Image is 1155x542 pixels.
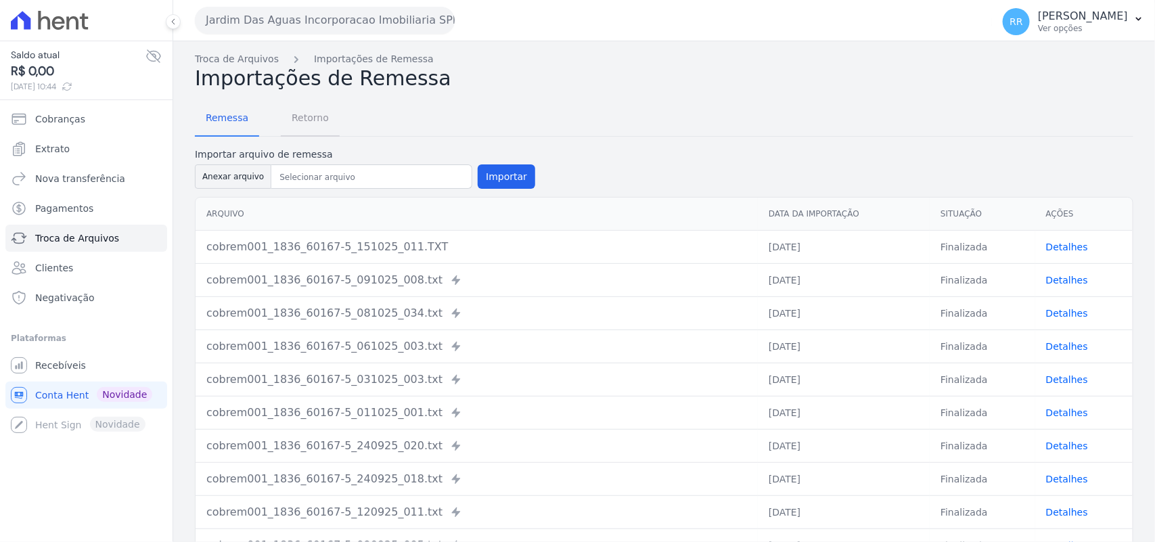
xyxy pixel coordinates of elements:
span: Cobranças [35,112,85,126]
th: Ações [1035,198,1133,231]
td: [DATE] [758,230,930,263]
th: Situação [930,198,1035,231]
span: Remessa [198,104,256,131]
a: Importações de Remessa [314,52,434,66]
td: Finalizada [930,230,1035,263]
span: Novidade [97,387,152,402]
td: [DATE] [758,296,930,330]
span: Retorno [284,104,337,131]
a: Nova transferência [5,165,167,192]
a: Detalhes [1046,407,1088,418]
button: Anexar arquivo [195,164,271,189]
span: Nova transferência [35,172,125,185]
nav: Breadcrumb [195,52,1133,66]
div: cobrem001_1836_60167-5_081025_034.txt [206,305,747,321]
a: Detalhes [1046,374,1088,385]
span: Conta Hent [35,388,89,402]
p: Ver opções [1038,23,1128,34]
div: cobrem001_1836_60167-5_240925_020.txt [206,438,747,454]
div: cobrem001_1836_60167-5_240925_018.txt [206,471,747,487]
h2: Importações de Remessa [195,66,1133,91]
a: Clientes [5,254,167,281]
a: Pagamentos [5,195,167,222]
span: R$ 0,00 [11,62,145,81]
button: RR [PERSON_NAME] Ver opções [992,3,1155,41]
span: Pagamentos [35,202,93,215]
td: [DATE] [758,396,930,429]
p: [PERSON_NAME] [1038,9,1128,23]
div: cobrem001_1836_60167-5_061025_003.txt [206,338,747,355]
a: Extrato [5,135,167,162]
div: cobrem001_1836_60167-5_031025_003.txt [206,371,747,388]
td: Finalizada [930,296,1035,330]
span: Saldo atual [11,48,145,62]
span: Troca de Arquivos [35,231,119,245]
a: Detalhes [1046,474,1088,484]
a: Conta Hent Novidade [5,382,167,409]
td: [DATE] [758,263,930,296]
div: cobrem001_1836_60167-5_091025_008.txt [206,272,747,288]
a: Troca de Arquivos [5,225,167,252]
div: cobrem001_1836_60167-5_011025_001.txt [206,405,747,421]
label: Importar arquivo de remessa [195,148,535,162]
th: Data da Importação [758,198,930,231]
span: RR [1010,17,1022,26]
td: Finalizada [930,396,1035,429]
a: Troca de Arquivos [195,52,279,66]
td: Finalizada [930,429,1035,462]
td: [DATE] [758,363,930,396]
div: cobrem001_1836_60167-5_120925_011.txt [206,504,747,520]
a: Recebíveis [5,352,167,379]
span: [DATE] 10:44 [11,81,145,93]
button: Jardim Das Aguas Incorporacao Imobiliaria SPE LTDA [195,7,455,34]
a: Detalhes [1046,507,1088,518]
a: Detalhes [1046,441,1088,451]
td: Finalizada [930,263,1035,296]
nav: Sidebar [11,106,162,438]
a: Remessa [195,101,259,137]
a: Detalhes [1046,242,1088,252]
a: Negativação [5,284,167,311]
th: Arquivo [196,198,758,231]
a: Cobranças [5,106,167,133]
td: Finalizada [930,495,1035,528]
td: Finalizada [930,363,1035,396]
span: Extrato [35,142,70,156]
a: Detalhes [1046,275,1088,286]
span: Recebíveis [35,359,86,372]
td: [DATE] [758,330,930,363]
a: Detalhes [1046,308,1088,319]
input: Selecionar arquivo [274,169,469,185]
div: Plataformas [11,330,162,346]
td: [DATE] [758,429,930,462]
a: Retorno [281,101,340,137]
td: [DATE] [758,462,930,495]
td: Finalizada [930,330,1035,363]
td: [DATE] [758,495,930,528]
a: Detalhes [1046,341,1088,352]
td: Finalizada [930,462,1035,495]
span: Clientes [35,261,73,275]
button: Importar [478,164,535,189]
div: cobrem001_1836_60167-5_151025_011.TXT [206,239,747,255]
span: Negativação [35,291,95,304]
